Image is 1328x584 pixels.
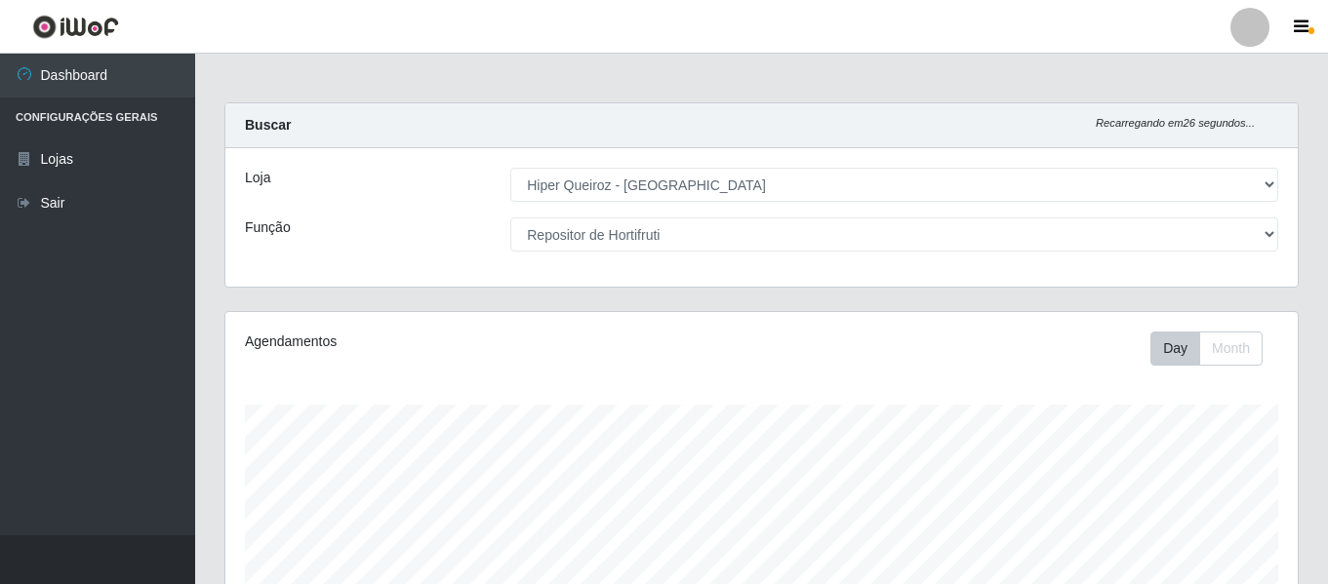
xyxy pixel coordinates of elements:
[1199,331,1263,366] button: Month
[1150,331,1263,366] div: First group
[1150,331,1278,366] div: Toolbar with button groups
[1096,117,1255,129] i: Recarregando em 26 segundos...
[32,15,119,39] img: CoreUI Logo
[1150,331,1200,366] button: Day
[245,217,291,238] label: Função
[245,331,659,352] div: Agendamentos
[245,168,270,188] label: Loja
[245,117,291,133] strong: Buscar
